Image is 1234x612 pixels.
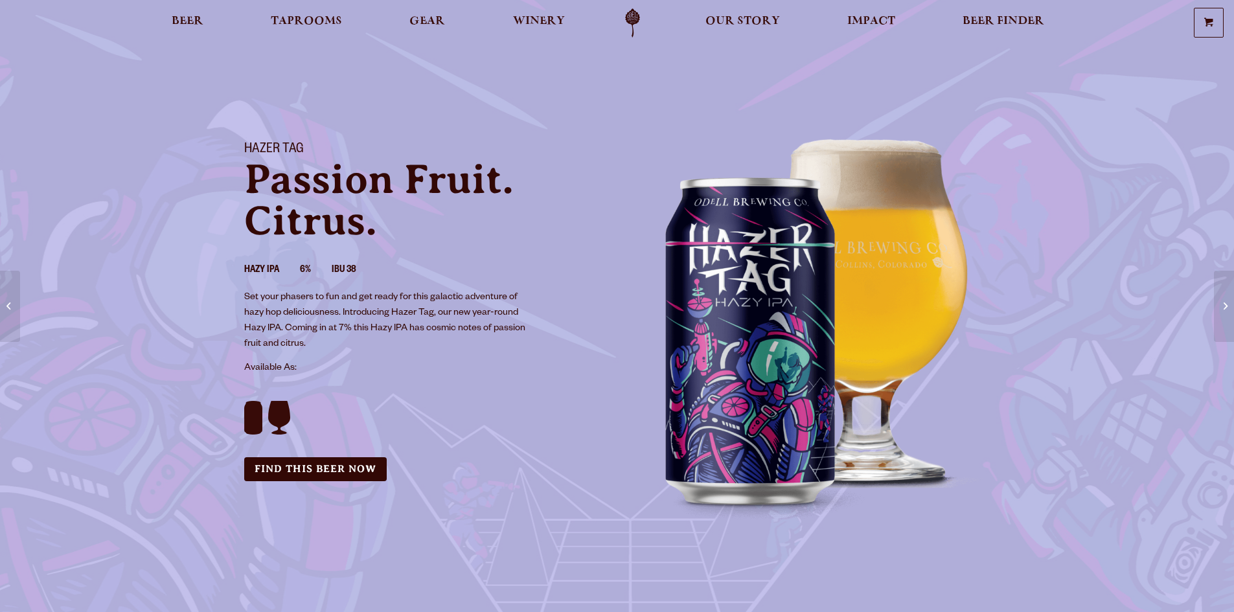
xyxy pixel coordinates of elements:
[172,16,203,27] span: Beer
[705,16,780,27] span: Our Story
[244,159,602,242] p: Passion Fruit. Citrus.
[262,8,350,38] a: Taprooms
[954,8,1053,38] a: Beer Finder
[244,457,387,481] a: Find this Beer Now
[608,8,657,38] a: Odell Home
[697,8,788,38] a: Our Story
[513,16,565,27] span: Winery
[300,262,332,279] li: 6%
[332,262,377,279] li: IBU 38
[163,8,212,38] a: Beer
[244,262,300,279] li: Hazy IPA
[617,126,1006,549] img: Image of can and pour
[409,16,445,27] span: Gear
[505,8,573,38] a: Winery
[839,8,904,38] a: Impact
[271,16,342,27] span: Taprooms
[401,8,453,38] a: Gear
[244,361,602,376] p: Available As:
[963,16,1044,27] span: Beer Finder
[847,16,895,27] span: Impact
[244,290,531,352] p: Set your phasers to fun and get ready for this galactic adventure of hazy hop deliciousness. Intr...
[244,142,602,159] h1: Hazer Tag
